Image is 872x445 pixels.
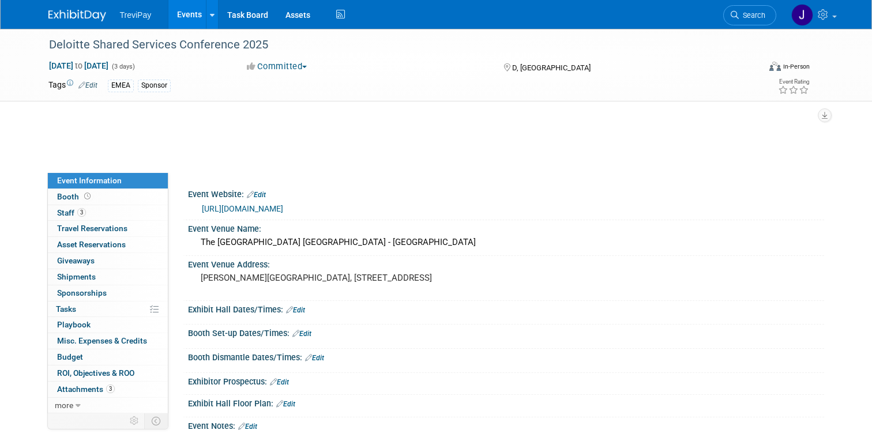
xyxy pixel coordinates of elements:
a: Attachments3 [48,382,168,397]
span: 3 [106,384,115,393]
span: TreviPay [120,10,152,20]
td: Tags [48,79,97,92]
button: Committed [243,61,311,73]
a: Edit [286,306,305,314]
a: Asset Reservations [48,237,168,252]
div: EMEA [108,80,134,92]
pre: [PERSON_NAME][GEOGRAPHIC_DATA], [STREET_ADDRESS] [201,273,441,283]
a: Booth [48,189,168,205]
span: D, [GEOGRAPHIC_DATA] [512,63,591,72]
a: Playbook [48,317,168,333]
a: Giveaways [48,253,168,269]
a: more [48,398,168,413]
a: Edit [276,400,295,408]
span: to [73,61,84,70]
div: Event Venue Name: [188,220,824,235]
img: ExhibitDay [48,10,106,21]
span: Playbook [57,320,91,329]
div: Booth Set-up Dates/Times: [188,325,824,340]
div: Event Rating [778,79,809,85]
span: Booth [57,192,93,201]
a: [URL][DOMAIN_NAME] [202,204,283,213]
td: Personalize Event Tab Strip [125,413,145,428]
td: Toggle Event Tabs [144,413,168,428]
a: Staff3 [48,205,168,221]
span: (3 days) [111,63,135,70]
span: Tasks [56,304,76,314]
div: Exhibit Hall Dates/Times: [188,301,824,316]
span: Travel Reservations [57,224,127,233]
a: Sponsorships [48,285,168,301]
div: Deloitte Shared Services Conference 2025 [45,35,745,55]
span: Giveaways [57,256,95,265]
span: Shipments [57,272,96,281]
a: Edit [78,81,97,89]
span: Event Information [57,176,122,185]
div: Exhibitor Prospectus: [188,373,824,388]
a: Edit [247,191,266,199]
a: Search [723,5,776,25]
img: Jeff Coppolo [791,4,813,26]
div: Event Format [697,60,810,77]
span: Sponsorships [57,288,107,297]
a: Edit [305,354,324,362]
a: Budget [48,349,168,365]
span: Search [739,11,765,20]
span: Budget [57,352,83,361]
div: Event Website: [188,186,824,201]
a: Event Information [48,173,168,188]
span: Asset Reservations [57,240,126,249]
span: Misc. Expenses & Credits [57,336,147,345]
img: Format-Inperson.png [769,62,781,71]
span: more [55,401,73,410]
span: ROI, Objectives & ROO [57,368,134,378]
a: Tasks [48,301,168,317]
span: [DATE] [DATE] [48,61,109,71]
a: ROI, Objectives & ROO [48,365,168,381]
a: Edit [270,378,289,386]
span: Attachments [57,384,115,394]
a: Misc. Expenses & Credits [48,333,168,349]
div: In-Person [783,62,810,71]
a: Shipments [48,269,168,285]
span: 3 [77,208,86,217]
div: Event Notes: [188,417,824,432]
span: Booth not reserved yet [82,192,93,201]
div: The [GEOGRAPHIC_DATA] [GEOGRAPHIC_DATA] - [GEOGRAPHIC_DATA] [197,233,815,251]
a: Edit [292,330,311,338]
div: Sponsor [138,80,171,92]
a: Travel Reservations [48,221,168,236]
a: Edit [238,423,257,431]
div: Event Venue Address: [188,256,824,270]
span: Staff [57,208,86,217]
div: Exhibit Hall Floor Plan: [188,395,824,410]
div: Booth Dismantle Dates/Times: [188,349,824,364]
